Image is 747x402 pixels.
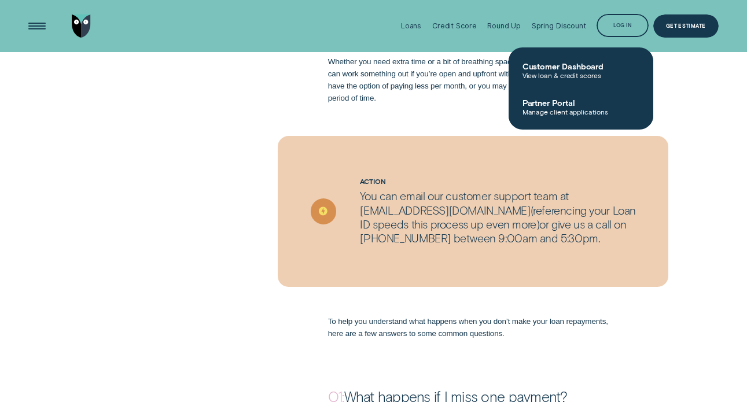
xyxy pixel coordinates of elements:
[531,204,533,217] span: (
[509,52,653,88] a: Customer DashboardView loan & credit scores
[522,108,639,116] span: Manage client applications
[360,177,636,186] div: Action
[487,21,521,30] div: Round Up
[653,14,719,38] a: Get Estimate
[522,61,639,71] span: Customer Dashboard
[522,98,639,108] span: Partner Portal
[328,56,619,105] p: Whether you need extra time or a bit of breathing space, there’s a good chance we can work someth...
[72,14,91,38] img: Wisr
[432,21,476,30] div: Credit Score
[360,189,636,245] p: You can email our customer support team at [EMAIL_ADDRESS][DOMAIN_NAME] referencing your Loan ID ...
[536,217,540,231] span: )
[509,88,653,125] a: Partner PortalManage client applications
[597,14,649,37] button: Log in
[25,14,49,38] button: Open Menu
[522,71,639,79] span: View loan & credit scores
[328,316,619,340] p: To help you understand what happens when you don’t make your loan repayments, here are a few answ...
[532,21,586,30] div: Spring Discount
[401,21,421,30] div: Loans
